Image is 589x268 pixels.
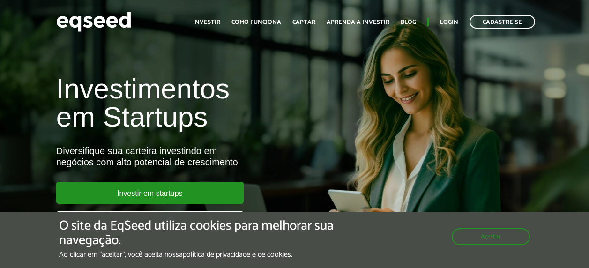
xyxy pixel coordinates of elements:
a: Como funciona [231,19,281,25]
div: Diversifique sua carteira investindo em negócios com alto potencial de crescimento [56,145,337,168]
img: EqSeed [56,9,131,34]
h5: O site da EqSeed utiliza cookies para melhorar sua navegação. [59,219,342,248]
h1: Investimentos em Startups [56,75,337,131]
a: Login [440,19,458,25]
a: Investir em startups [56,182,244,204]
a: Captar investimentos [56,211,244,233]
a: Aprenda a investir [327,19,389,25]
a: Blog [401,19,416,25]
a: Cadastre-se [470,15,535,29]
a: Investir [193,19,220,25]
a: política de privacidade e de cookies [183,251,291,259]
a: Captar [292,19,315,25]
button: Aceitar [452,228,530,245]
p: Ao clicar em "aceitar", você aceita nossa . [59,250,342,259]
